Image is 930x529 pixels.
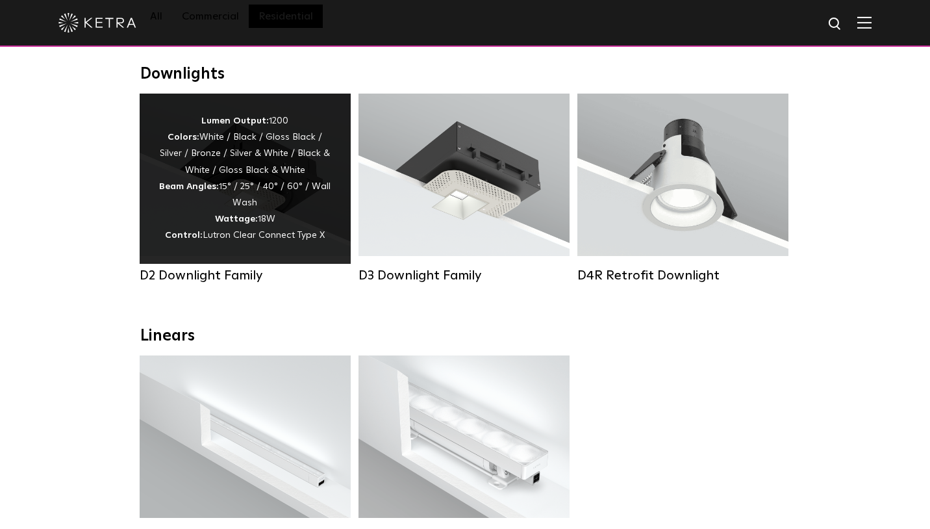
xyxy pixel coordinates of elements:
[159,113,331,244] div: 1200 White / Black / Gloss Black / Silver / Bronze / Silver & White / Black & White / Gloss Black...
[358,268,570,283] div: D3 Downlight Family
[140,94,351,283] a: D2 Downlight Family Lumen Output:1200Colors:White / Black / Gloss Black / Silver / Bronze / Silve...
[201,116,269,125] strong: Lumen Output:
[827,16,844,32] img: search icon
[159,182,219,191] strong: Beam Angles:
[140,327,790,346] div: Linears
[203,231,325,240] span: Lutron Clear Connect Type X
[577,268,788,283] div: D4R Retrofit Downlight
[857,16,872,29] img: Hamburger%20Nav.svg
[577,94,788,283] a: D4R Retrofit Downlight Lumen Output:800Colors:White / BlackBeam Angles:15° / 25° / 40° / 60°Watta...
[140,268,351,283] div: D2 Downlight Family
[215,214,258,224] strong: Wattage:
[140,65,790,84] div: Downlights
[58,13,136,32] img: ketra-logo-2019-white
[165,231,203,240] strong: Control:
[168,133,199,142] strong: Colors:
[358,94,570,283] a: D3 Downlight Family Lumen Output:700 / 900 / 1100Colors:White / Black / Silver / Bronze / Paintab...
